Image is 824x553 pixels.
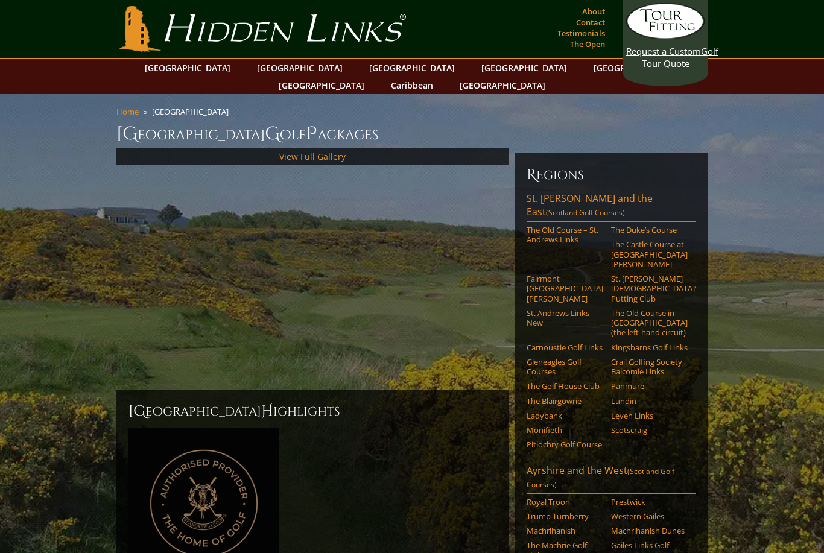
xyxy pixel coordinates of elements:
a: Crail Golfing Society Balcomie Links [611,357,688,377]
a: Carnoustie Golf Links [527,343,603,352]
a: Contact [573,14,608,31]
a: The Blairgowrie [527,396,603,406]
a: Ayrshire and the West(Scotland Golf Courses) [527,464,696,494]
span: G [265,122,280,146]
a: Royal Troon [527,497,603,507]
h6: Regions [527,165,696,185]
a: Home [116,106,139,117]
a: St. Andrews Links–New [527,308,603,328]
a: [GEOGRAPHIC_DATA] [251,59,349,77]
a: The Old Course in [GEOGRAPHIC_DATA] (the left-hand circuit) [611,308,688,338]
a: Monifieth [527,425,603,435]
a: The Open [567,36,608,52]
a: Request a CustomGolf Tour Quote [626,3,705,69]
a: Ladybank [527,411,603,420]
a: [GEOGRAPHIC_DATA] [363,59,461,77]
a: The Castle Course at [GEOGRAPHIC_DATA][PERSON_NAME] [611,239,688,269]
a: Panmure [611,381,688,391]
a: [GEOGRAPHIC_DATA] [475,59,573,77]
a: Testimonials [554,25,608,42]
a: Trump Turnberry [527,511,603,521]
span: (Scotland Golf Courses) [527,466,674,490]
a: The Duke’s Course [611,225,688,235]
span: Request a Custom [626,45,701,57]
a: Pitlochry Golf Course [527,440,603,449]
a: Scotscraig [611,425,688,435]
a: Leven Links [611,411,688,420]
li: [GEOGRAPHIC_DATA] [152,106,233,117]
a: Machrihanish Dunes [611,526,688,536]
h2: [GEOGRAPHIC_DATA] ighlights [128,402,496,421]
a: The Golf House Club [527,381,603,391]
a: Gleneagles Golf Courses [527,357,603,377]
span: (Scotland Golf Courses) [546,207,625,218]
a: About [579,3,608,20]
a: Western Gailes [611,511,688,521]
a: Fairmont [GEOGRAPHIC_DATA][PERSON_NAME] [527,274,603,303]
h1: [GEOGRAPHIC_DATA] olf ackages [116,122,708,146]
a: [GEOGRAPHIC_DATA] [588,59,685,77]
a: [GEOGRAPHIC_DATA] [273,77,370,94]
a: The Old Course – St. Andrews Links [527,225,603,245]
span: H [261,402,273,421]
span: P [306,122,317,146]
a: View Full Gallery [279,151,346,162]
a: St. [PERSON_NAME] and the East(Scotland Golf Courses) [527,192,696,222]
a: Prestwick [611,497,688,507]
a: [GEOGRAPHIC_DATA] [139,59,236,77]
a: [GEOGRAPHIC_DATA] [454,77,551,94]
a: Lundin [611,396,688,406]
a: Kingsbarns Golf Links [611,343,688,352]
a: St. [PERSON_NAME] [DEMOGRAPHIC_DATA]’ Putting Club [611,274,688,303]
a: Caribbean [385,77,439,94]
a: Machrihanish [527,526,603,536]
